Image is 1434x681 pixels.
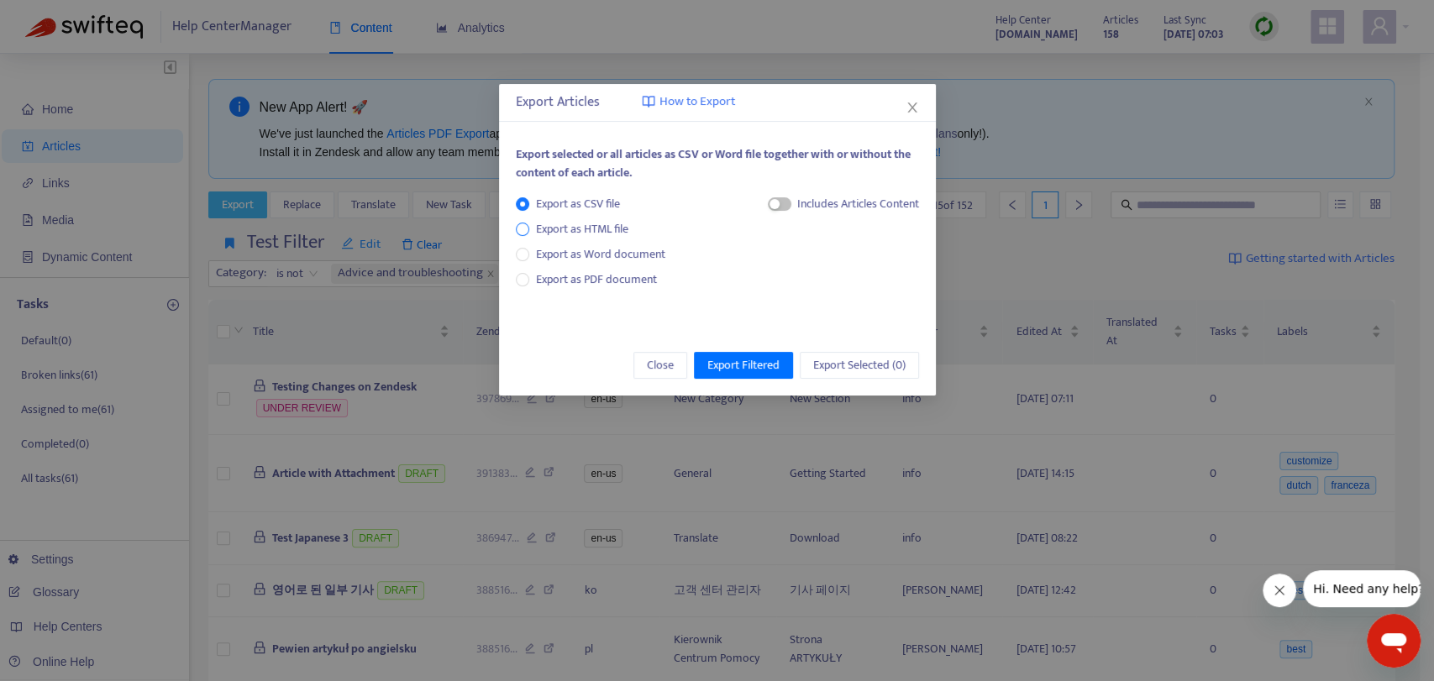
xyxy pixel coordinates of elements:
[906,101,919,114] span: close
[694,352,793,379] button: Export Filtered
[647,356,674,375] span: Close
[1263,574,1296,607] iframe: Close message
[642,95,655,108] img: image-link
[1303,570,1421,607] iframe: Message from company
[633,352,687,379] button: Close
[1367,614,1421,668] iframe: Button to launch messaging window
[707,356,780,375] span: Export Filtered
[659,92,735,112] span: How to Export
[642,92,735,112] a: How to Export
[529,220,635,238] span: Export as HTML file
[536,270,657,289] span: Export as PDF document
[797,195,919,213] div: Includes Articles Content
[516,144,911,182] span: Export selected or all articles as CSV or Word file together with or without the content of each ...
[529,245,672,264] span: Export as Word document
[529,195,627,213] span: Export as CSV file
[516,92,919,113] div: Export Articles
[10,12,121,25] span: Hi. Need any help?
[800,352,919,379] button: Export Selected (0)
[903,98,922,117] button: Close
